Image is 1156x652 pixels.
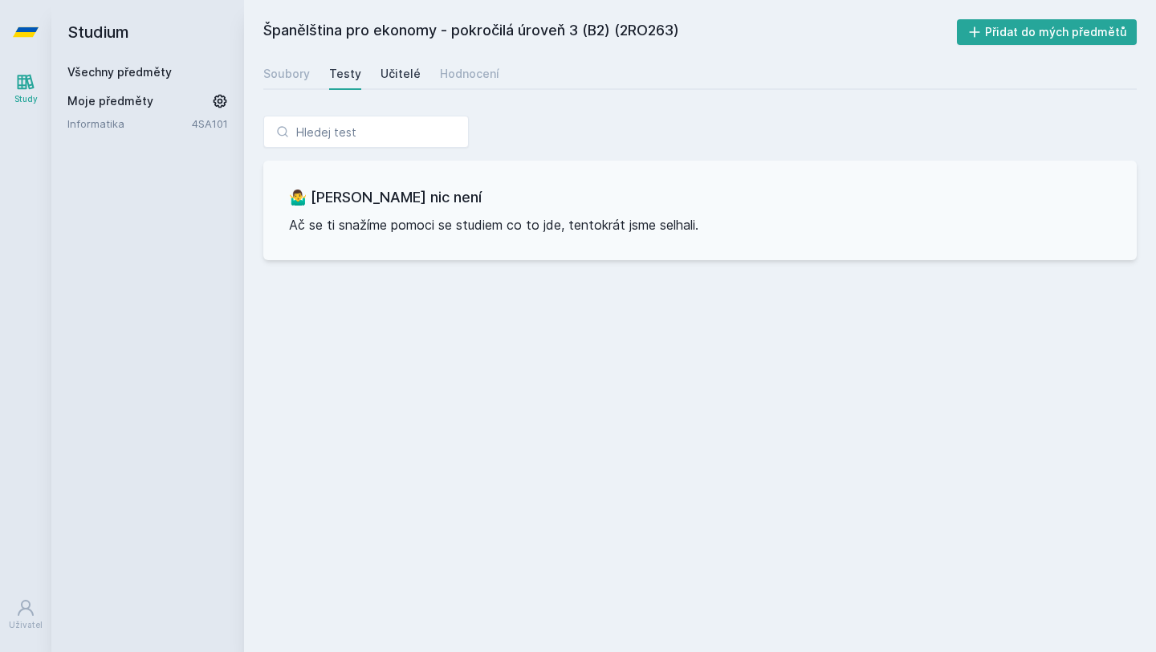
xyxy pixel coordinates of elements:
[67,116,192,132] a: Informatika
[67,93,153,109] span: Moje předměty
[329,58,361,90] a: Testy
[381,66,421,82] div: Učitelé
[381,58,421,90] a: Učitelé
[440,58,499,90] a: Hodnocení
[3,64,48,113] a: Study
[14,93,38,105] div: Study
[957,19,1138,45] button: Přidat do mých předmětů
[263,66,310,82] div: Soubory
[9,619,43,631] div: Uživatel
[263,116,469,148] input: Hledej test
[329,66,361,82] div: Testy
[263,58,310,90] a: Soubory
[440,66,499,82] div: Hodnocení
[289,186,1111,209] h3: 🤷‍♂️ [PERSON_NAME] nic není
[192,117,228,130] a: 4SA101
[3,590,48,639] a: Uživatel
[263,19,957,45] h2: Španělština pro ekonomy - pokročilá úroveň 3 (B2) (2RO263)
[289,215,1111,234] p: Ač se ti snažíme pomoci se studiem co to jde, tentokrát jsme selhali.
[67,65,172,79] a: Všechny předměty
